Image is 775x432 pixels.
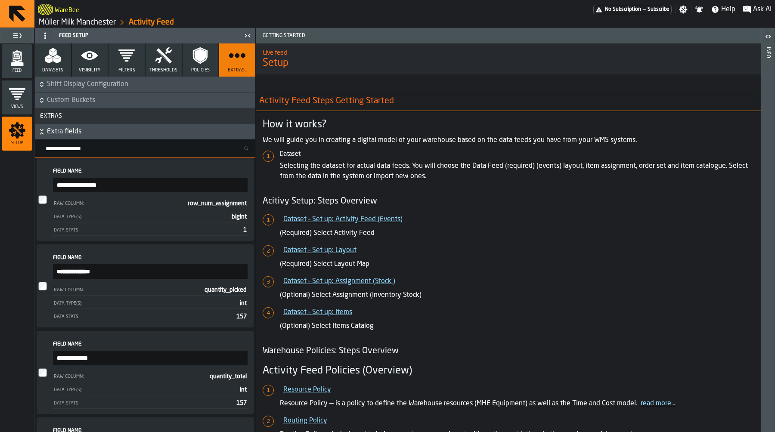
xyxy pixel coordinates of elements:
[256,43,761,74] div: title-Setup
[118,68,135,73] span: Filters
[283,386,331,393] a: Resource Policy
[37,113,254,120] span: Extras
[52,284,248,296] div: StatList-item-Raw Column:
[54,201,184,207] div: Raw Column:
[263,56,754,70] span: Setup
[191,68,210,73] span: Policies
[47,127,254,137] span: Extra fields
[35,93,255,108] button: button-
[252,92,771,111] h2: Activity Feed Steps Getting Started
[129,18,174,27] a: link-to-/wh/i/b09612b5-e9f1-4a3a-b0a4-784729d61419/feed/0549eee4-c428-441c-8388-bb36cec72d2b
[2,117,32,151] li: menu Setup
[50,248,250,324] div: InputCheckbox-react-aria9159377884-:rbg:
[54,387,236,393] div: Data Type(s):
[605,6,641,12] span: No Subscription
[54,374,206,380] div: Raw Column:
[210,373,247,380] span: quantity_total
[52,311,248,322] div: StatList-item-Data Stats
[283,216,403,223] a: Dataset – Set up: Activity Feed (Events)
[38,2,53,17] a: logo-header
[283,247,356,254] a: Dataset – Set up: Layout
[648,6,670,12] span: Subscribe
[2,80,32,115] li: menu Views
[52,341,248,365] label: input-value-Field Name:
[280,151,754,157] h6: Dataset
[35,139,255,158] h3: title-section-[object Object]
[52,211,248,222] div: StatList-item-Data Type(s):
[232,214,247,220] span: bigint
[35,108,255,124] button: button-
[47,79,254,89] span: Shift Display Configuration
[280,321,754,331] p: (Optional) Select Items Catalog
[52,384,248,395] div: StatList-item-Data Type(s):
[762,30,774,45] label: button-toggle-Open
[280,161,754,182] p: Selecting the dataset for actual data feeds. You will choose the Data Feed (required) (events) la...
[38,368,47,377] input: InputCheckbox-label-react-aria9159377884-:rbj:
[691,5,707,14] label: button-toggle-Notifications
[53,341,246,347] span: Field Name:
[37,158,254,241] label: InputCheckbox-label-react-aria9159377884-:rbd:
[149,68,177,73] span: Thresholds
[283,309,352,316] a: Dataset – Set up: Items
[39,18,116,27] a: link-to-/wh/i/b09612b5-e9f1-4a3a-b0a4-784729d61419/simulations
[53,264,248,279] input: input-value-Field Name: input-value-Field Name:
[52,168,248,192] label: input-value-Field Name:
[280,290,754,300] p: (Optional) Select Assignment (Inventory Stock)
[52,397,248,409] div: StatList-item-Data Stats
[37,29,242,43] div: Feed Setup
[643,6,646,12] span: —
[765,45,771,430] div: Info
[2,105,32,109] span: Views
[54,228,240,233] div: Data Stats
[52,370,248,382] div: StatList-item-Raw Column:
[54,301,236,306] div: Data Type(s):
[54,214,228,220] div: Data Type(s):
[205,287,247,293] span: quantity_picked
[280,228,754,238] p: (Required) Select Activity Feed
[38,282,47,290] input: InputCheckbox-label-react-aria9159377884-:rbg:
[2,141,32,145] span: Setup
[2,68,32,73] span: Feed
[228,68,247,73] span: Extras...
[188,201,247,207] span: row_num_assignment
[240,300,247,306] span: int
[52,297,248,309] div: StatList-item-Data Type(s):
[761,28,775,432] header: Info
[53,178,248,192] input: input-value-Field Name: input-value-Field Name:
[641,400,675,407] a: read more...
[243,227,247,233] span: 1
[38,195,47,204] input: InputCheckbox-label-react-aria9159377884-:rbd:
[52,197,248,209] div: StatList-item-Raw Column:
[42,68,63,73] span: Datasets
[753,4,772,15] span: Ask AI
[54,314,233,320] div: Data Stats
[55,5,79,14] h2: Sub Title
[52,224,248,236] div: StatList-item-Data Stats
[240,387,247,393] span: int
[37,331,254,414] label: InputCheckbox-label-react-aria9159377884-:rbj:
[263,135,754,145] p: We will guide you in creating a digital model of your warehouse based on the data feeds you have ...
[50,161,250,238] div: InputCheckbox-react-aria9159377884-:rbd:
[53,351,248,365] input: input-value-Field Name: input-value-Field Name:
[2,30,32,42] label: button-toggle-Toggle Full Menu
[35,124,255,139] button: button-
[676,5,691,14] label: button-toggle-Settings
[739,4,775,15] label: button-toggle-Ask AI
[35,77,255,92] button: button-
[283,278,395,285] a: Dataset – Set up: Assignment (Stock )
[263,195,754,207] h4: Acitivy Setup: Steps Overview
[721,4,735,15] span: Help
[280,398,754,409] p: Resource Policy — is a policy to define the Warehouse resources (MHE Equipment) as well as the Ti...
[263,345,754,357] h4: Warehouse Policies: Steps Overview
[283,417,327,424] a: Routing Policy
[54,401,233,406] div: Data Stats
[53,168,246,174] span: Field Name:
[53,255,246,261] span: Field Name:
[593,5,672,14] a: link-to-/wh/i/b09612b5-e9f1-4a3a-b0a4-784729d61419/pricing/
[280,259,754,269] p: (Required) Select Layout Map
[54,287,201,293] div: Raw Column:
[263,48,754,56] h2: Sub Title
[259,33,761,39] span: Getting Started
[242,31,254,41] label: button-toggle-Close me
[707,4,739,15] label: button-toggle-Help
